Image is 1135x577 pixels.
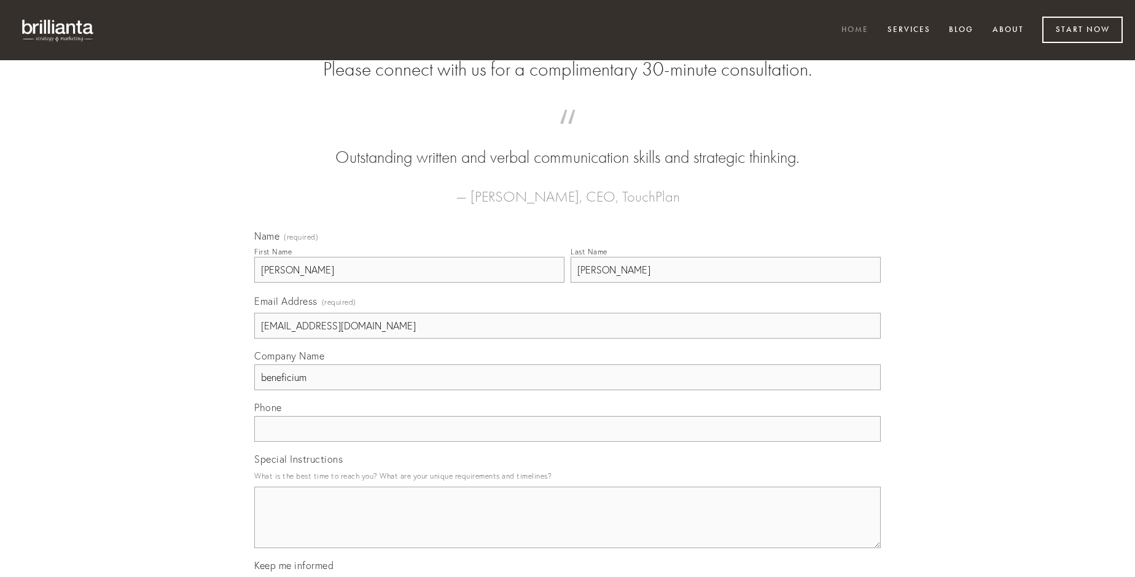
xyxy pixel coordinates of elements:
[1042,17,1123,43] a: Start Now
[254,468,881,484] p: What is the best time to reach you? What are your unique requirements and timelines?
[274,122,861,146] span: “
[322,294,356,310] span: (required)
[833,20,876,41] a: Home
[985,20,1032,41] a: About
[284,234,318,241] span: (required)
[571,247,607,256] div: Last Name
[254,230,279,242] span: Name
[941,20,981,41] a: Blog
[880,20,938,41] a: Services
[254,247,292,256] div: First Name
[254,58,881,81] h2: Please connect with us for a complimentary 30-minute consultation.
[274,122,861,170] blockquote: Outstanding written and verbal communication skills and strategic thinking.
[254,295,318,307] span: Email Address
[254,559,333,571] span: Keep me informed
[254,350,324,362] span: Company Name
[12,12,104,48] img: brillianta - research, strategy, marketing
[254,401,282,414] span: Phone
[274,170,861,209] figcaption: — [PERSON_NAME], CEO, TouchPlan
[254,453,343,465] span: Special Instructions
